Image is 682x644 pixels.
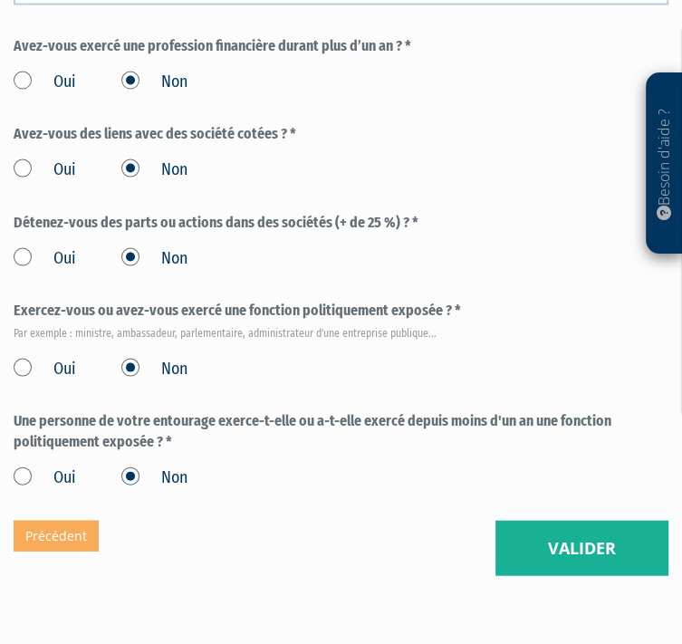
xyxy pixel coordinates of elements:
p: Besoin d'aide ? [654,82,675,245]
label: Avez-vous des liens avec des société cotées ? * [14,124,668,145]
label: Oui [14,358,76,381]
label: Une personne de votre entourage exerce-t-elle ou a-t-elle exercé depuis moins d'un an une fonctio... [14,411,668,453]
a: Précédent [14,521,99,552]
label: Oui [14,71,76,94]
label: Oui [14,247,76,271]
label: Non [121,159,187,182]
label: Oui [14,159,76,182]
label: Détenez-vous des parts ou actions dans des sociétés (+ de 25 %) ? * [14,213,668,234]
label: Avez-vous exercé une profession financière durant plus d’un an ? * [14,36,668,57]
label: Non [121,466,187,490]
label: Oui [14,466,76,490]
button: Valider [495,521,668,577]
em: Par exemple : ministre, ambassadeur, parlementaire, administrateur d'une entreprise publique... [14,327,668,340]
label: Non [121,358,187,381]
label: Non [121,247,187,271]
label: Exercez-vous ou avez-vous exercé une fonction politiquement exposée ? * [14,301,668,334]
label: Non [121,71,187,94]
